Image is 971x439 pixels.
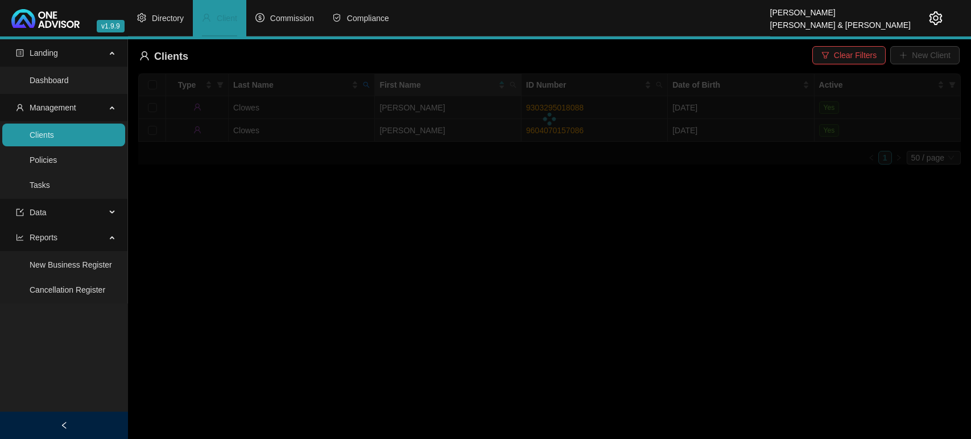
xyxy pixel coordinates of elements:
[16,208,24,216] span: import
[929,11,943,25] span: setting
[30,76,69,85] a: Dashboard
[255,13,265,22] span: dollar
[270,14,314,23] span: Commission
[137,13,146,22] span: setting
[30,208,47,217] span: Data
[30,233,57,242] span: Reports
[139,51,150,61] span: user
[347,14,389,23] span: Compliance
[770,3,911,15] div: [PERSON_NAME]
[30,155,57,165] a: Policies
[60,421,68,429] span: left
[812,46,886,64] button: Clear Filters
[97,20,125,32] span: v1.9.9
[890,46,960,64] button: New Client
[30,285,105,294] a: Cancellation Register
[30,48,58,58] span: Landing
[30,130,54,140] a: Clients
[202,13,211,22] span: user
[11,9,80,28] img: 2df55531c6924b55f21c4cf5d4484680-logo-light.svg
[16,233,24,241] span: line-chart
[30,180,50,190] a: Tasks
[217,14,237,23] span: Client
[821,51,829,59] span: filter
[152,14,184,23] span: Directory
[30,260,112,269] a: New Business Register
[154,51,188,62] span: Clients
[834,49,877,61] span: Clear Filters
[16,49,24,57] span: profile
[30,103,76,112] span: Management
[332,13,341,22] span: safety
[770,15,911,28] div: [PERSON_NAME] & [PERSON_NAME]
[16,104,24,112] span: user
